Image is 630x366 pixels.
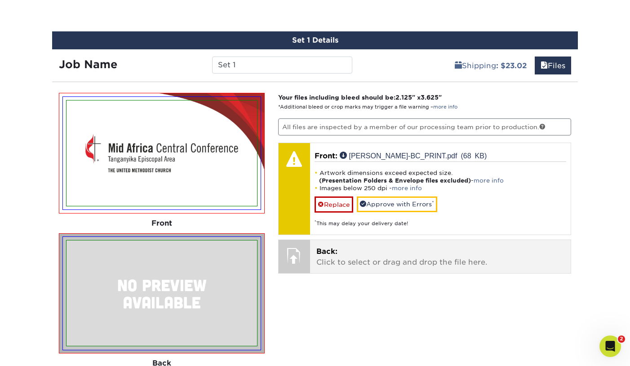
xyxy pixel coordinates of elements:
[59,213,265,233] div: Front
[455,61,462,70] span: shipping
[315,196,353,212] a: Replace
[392,185,422,192] a: more info
[357,196,437,212] a: Approve with Errors*
[212,57,352,74] input: Enter a job name
[315,184,567,192] li: Images below 250 dpi -
[316,247,337,256] span: Back:
[496,61,527,70] b: : $23.02
[52,31,578,49] div: Set 1 Details
[395,94,412,101] span: 2.125
[2,339,76,363] iframe: Google Customer Reviews
[315,213,567,227] div: This may delay your delivery date!
[541,61,548,70] span: files
[59,58,117,71] strong: Job Name
[315,152,337,160] span: Front:
[319,177,471,184] strong: (Presentation Folders & Envelope files excluded)
[535,57,571,74] a: Files
[433,104,457,110] a: more info
[278,94,442,101] strong: Your files including bleed should be: " x "
[340,152,487,159] a: [PERSON_NAME]-BC_PRINT.pdf (68 KB)
[316,246,565,268] p: Click to select or drag and drop the file here.
[618,335,625,343] span: 2
[278,104,457,110] small: *Additional bleed or crop marks may trigger a file warning –
[599,335,621,357] iframe: Intercom live chat
[421,94,439,101] span: 3.625
[278,118,572,135] p: All files are inspected by a member of our processing team prior to production.
[449,57,532,74] a: Shipping: $23.02
[474,177,504,184] a: more info
[315,169,567,184] li: Artwork dimensions exceed expected size. -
